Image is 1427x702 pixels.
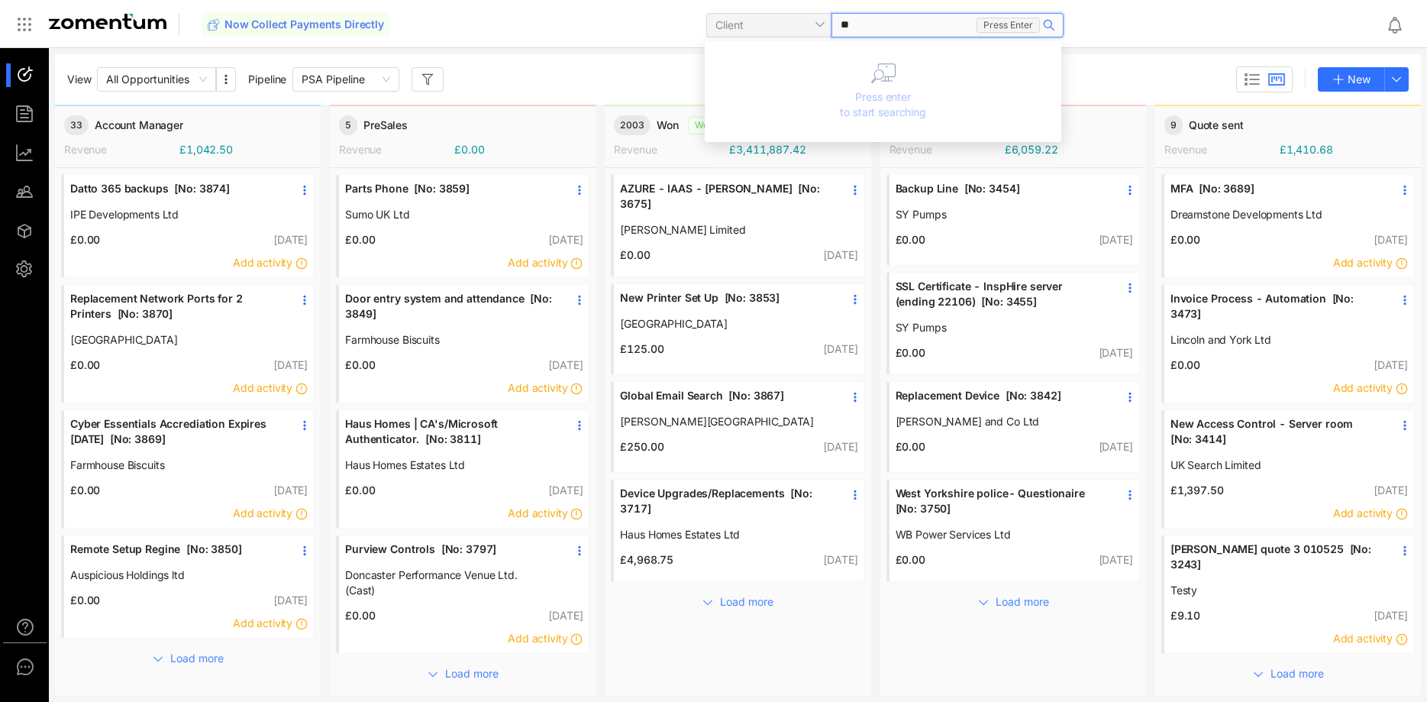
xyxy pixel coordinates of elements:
span: [DATE] [273,358,308,371]
span: [PERSON_NAME][GEOGRAPHIC_DATA] [620,414,828,429]
span: Revenue [1164,143,1207,156]
span: Revenue [339,143,382,156]
div: Parts Phone [No: 3859]Sumo UK Ltd£0.00[DATE]Add activity [336,174,589,278]
div: Backup Line [No: 3454]SY Pumps£0.00[DATE] [886,174,1140,266]
a: [PERSON_NAME] Limited [620,222,828,238]
span: [DATE] [1374,484,1408,497]
span: £0.00 [889,232,925,247]
span: Add activity [1333,632,1393,645]
div: Notifications [1386,7,1416,42]
a: Testy [1170,583,1378,598]
span: Load more [996,594,1049,610]
span: £0.00 [64,483,100,498]
a: Haus Homes Estates Ltd [345,458,553,473]
a: SY Pumps [896,207,1103,222]
a: West Yorkshire police- Questionaire [No: 3750] [896,486,1103,527]
span: 5 [339,115,357,135]
span: £0.00 [454,142,484,157]
div: New Printer Set Up [No: 3853][GEOGRAPHIC_DATA]£125.00[DATE] [611,283,864,375]
span: [DATE] [823,248,857,261]
span: £0.00 [1164,232,1200,247]
span: Quote sent [1189,118,1244,133]
div: Replacement Device [No: 3842][PERSON_NAME] and Co Ltd£0.00[DATE] [886,381,1140,473]
span: Now Collect Payments Directly [224,17,384,32]
a: MFA [No: 3689] [1170,181,1378,207]
span: [DATE] [823,342,857,355]
span: Add activity [233,616,292,629]
span: Press enter to start searching [840,89,925,120]
span: 33 [64,115,89,135]
span: [PERSON_NAME] quote 3 010525 [No: 3243] [1170,542,1378,572]
div: Invoice Process - Automation [No: 3473]Lincoln and York Ltd£0.00[DATE]Add activity [1161,284,1415,403]
div: Cyber Essentials Accrediation Expires [DATE] [No: 3869]Farmhouse Biscuits£0.00[DATE]Add activity [61,409,315,529]
span: New Printer Set Up [No: 3853] [620,290,828,306]
div: Datto 365 backups [No: 3874]IPE Developments Ltd£0.00[DATE]Add activity [61,174,315,278]
div: New Access Control - Server room [No: 3414]UK Search Limited£1,397.50[DATE]Add activity [1161,409,1415,529]
span: £0.00 [614,247,650,263]
button: Load more [412,660,513,684]
a: Invoice Process - Automation [No: 3473] [1170,291,1378,332]
a: UK Search Limited [1170,458,1378,473]
span: Won [688,117,721,134]
a: Cyber Essentials Accrediation Expires [DATE] [No: 3869] [70,416,278,458]
span: View [67,72,91,87]
span: Revenue [64,143,107,156]
span: Add activity [1333,381,1393,394]
a: Farmhouse Biscuits [70,458,278,473]
span: [DATE] [1374,233,1408,246]
span: [DATE] [1374,609,1408,622]
div: Global Email Search [No: 3867][PERSON_NAME][GEOGRAPHIC_DATA]£250.00[DATE] [611,381,864,473]
span: [DATE] [548,233,583,246]
button: Load more [1238,660,1338,684]
span: £125.00 [614,341,663,357]
a: Haus Homes Estates Ltd [620,527,828,542]
span: Lincoln and York Ltd [1170,332,1378,348]
span: [DATE] [273,594,308,607]
a: Device Upgrades/Replacements [No: 3717] [620,486,828,527]
div: [PERSON_NAME] quote 3 010525 [No: 3243]Testy£9.10[DATE]Add activity [1161,535,1415,654]
span: Add activity [233,381,292,394]
span: Door entry system and attendance [No: 3849] [345,291,553,322]
span: £0.00 [889,345,925,361]
span: [DATE] [1374,358,1408,371]
a: [GEOGRAPHIC_DATA] [70,332,278,348]
button: Load more [687,588,788,613]
span: [DATE] [823,440,857,453]
span: Replacement Device [No: 3842] [896,388,1103,403]
span: WB Power Services Ltd [896,527,1103,542]
span: [DATE] [823,553,857,566]
span: Farmhouse Biscuits [345,332,553,348]
span: IPE Developments Ltd [70,207,278,222]
span: [DATE] [273,484,308,497]
span: Revenue [614,143,657,156]
a: Dreamstone Developments Ltd [1170,207,1378,222]
span: £9.10 [1164,608,1200,623]
span: £6,059.22 [1005,142,1058,157]
a: New Access Control - Server room [No: 3414] [1170,416,1378,458]
span: Auspicious Holdings ltd [70,568,278,583]
span: Purview Controls [No: 3797] [345,542,553,557]
span: [DATE] [1099,346,1133,359]
a: Parts Phone [No: 3859] [345,181,553,207]
a: Door entry system and attendance [No: 3849] [345,291,553,332]
span: £0.00 [339,232,375,247]
span: [DATE] [548,484,583,497]
span: [DATE] [548,609,583,622]
span: [DATE] [273,233,308,246]
span: MFA [No: 3689] [1170,181,1378,196]
span: Datto 365 backups [No: 3874] [70,181,278,196]
button: Load more [137,645,238,669]
a: [PERSON_NAME] and Co Ltd [896,414,1103,429]
div: West Yorkshire police- Questionaire [No: 3750]WB Power Services Ltd£0.00[DATE] [886,479,1140,582]
a: [PERSON_NAME] quote 3 010525 [No: 3243] [1170,542,1378,583]
span: £0.00 [1164,357,1200,373]
span: Replacement Network Ports for 2 Printers [No: 3870] [70,291,278,322]
a: New Printer Set Up [No: 3853] [620,290,828,316]
a: Doncaster Performance Venue Ltd. (Cast) [345,568,553,598]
